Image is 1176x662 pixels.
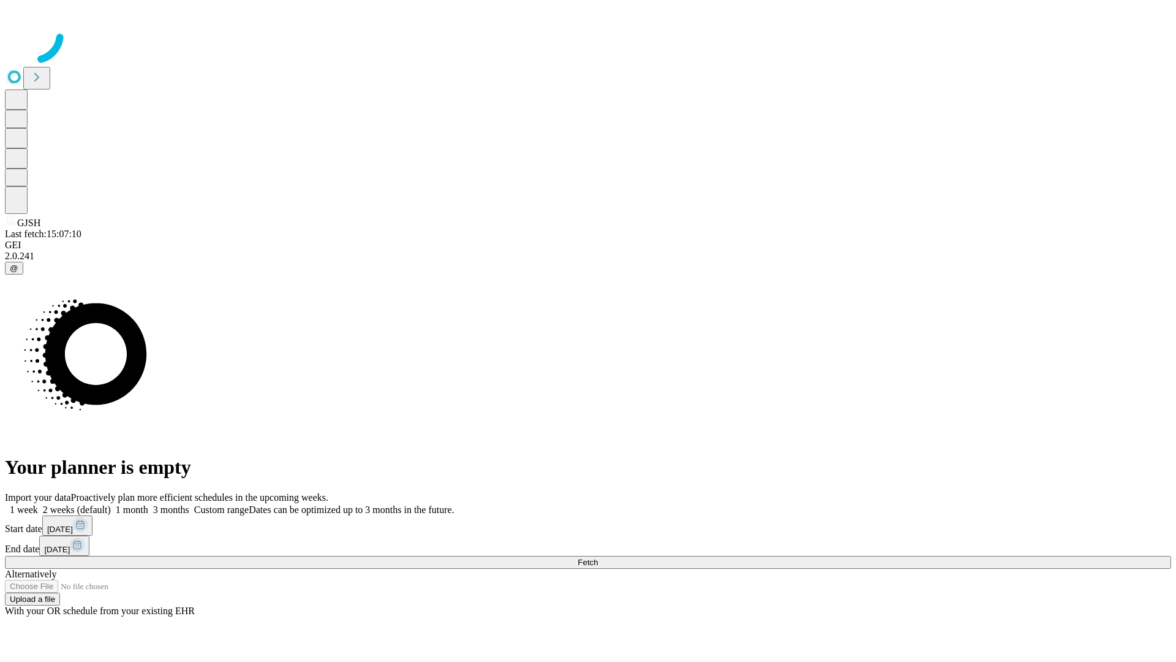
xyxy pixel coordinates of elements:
[5,240,1171,251] div: GEI
[5,229,81,239] span: Last fetch: 15:07:10
[71,492,328,503] span: Proactively plan more efficient schedules in the upcoming weeks.
[43,504,111,515] span: 2 weeks (default)
[194,504,249,515] span: Custom range
[10,264,18,273] span: @
[249,504,454,515] span: Dates can be optimized up to 3 months in the future.
[153,504,189,515] span: 3 months
[5,456,1171,479] h1: Your planner is empty
[5,606,195,616] span: With your OR schedule from your existing EHR
[5,492,71,503] span: Import your data
[10,504,38,515] span: 1 week
[5,251,1171,262] div: 2.0.241
[47,525,73,534] span: [DATE]
[17,218,40,228] span: GJSH
[5,556,1171,569] button: Fetch
[5,516,1171,536] div: Start date
[44,545,70,554] span: [DATE]
[5,536,1171,556] div: End date
[578,558,598,567] span: Fetch
[42,516,92,536] button: [DATE]
[5,569,56,579] span: Alternatively
[116,504,148,515] span: 1 month
[5,262,23,275] button: @
[5,593,60,606] button: Upload a file
[39,536,89,556] button: [DATE]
